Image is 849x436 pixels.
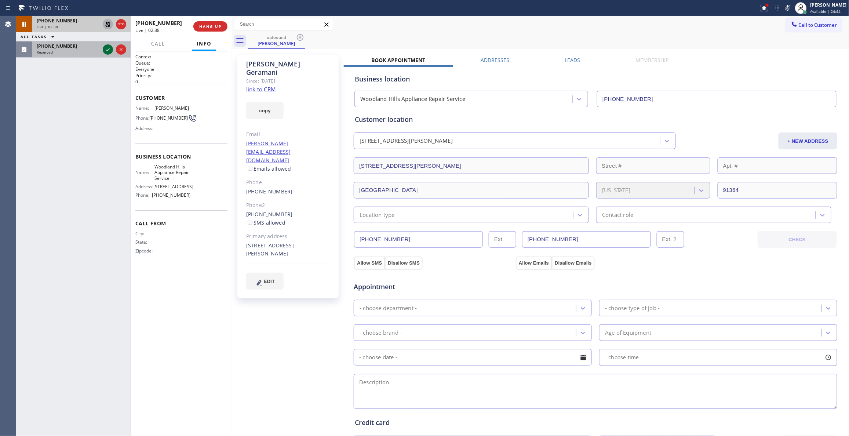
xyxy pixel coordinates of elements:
a: link to CRM [246,86,276,93]
label: Membership [635,57,668,63]
button: Disallow SMS [385,257,423,270]
button: Allow SMS [354,257,385,270]
button: Call [147,37,170,51]
button: CHECK [758,231,837,248]
span: Address: [135,184,153,189]
p: Everyone [135,66,227,72]
label: Emails allowed [246,165,291,172]
span: [STREET_ADDRESS] [153,184,193,189]
div: - choose brand - [360,328,402,337]
span: Phone: [135,192,152,198]
div: Location type [360,211,395,219]
span: City: [135,231,154,236]
button: Allow Emails [516,257,552,270]
span: Customer [135,94,227,101]
input: SMS allowed [248,220,252,225]
span: HANG UP [199,24,222,29]
h2: Queue: [135,60,227,66]
span: [PHONE_NUMBER] [152,192,191,198]
span: Address: [135,126,154,131]
button: Disallow Emails [552,257,595,270]
button: HANG UP [193,21,227,32]
input: Address [354,157,589,174]
button: ALL TASKS [16,32,62,41]
label: Leads [565,57,580,63]
button: EDIT [246,273,284,290]
input: Apt. # [718,157,838,174]
input: Search [234,18,333,30]
button: + NEW ADDRESS [779,132,837,149]
h2: Priority: [135,72,227,79]
button: Mute [783,3,793,13]
span: Live | 02:38 [135,27,160,33]
input: Phone Number [597,91,837,107]
span: EDIT [264,279,275,284]
div: Phone [246,178,330,187]
div: Maggie Geramani [249,33,304,48]
a: [PHONE_NUMBER] [246,188,293,195]
button: Accept [103,44,113,55]
span: Live | 02:38 [37,24,58,29]
a: [PHONE_NUMBER] [246,211,293,218]
span: Zipcode: [135,248,154,254]
button: Unhold Customer [103,19,113,29]
div: [PERSON_NAME] [810,2,847,8]
div: [PERSON_NAME] Geramani [246,60,330,77]
label: Book Appointment [371,57,425,63]
div: Age of Equipment [605,328,651,337]
span: Woodland Hills Appliance Repair Service [154,164,190,181]
button: Hang up [116,19,126,29]
button: Reject [116,44,126,55]
div: Credit card [355,418,836,428]
div: Email [246,130,330,139]
label: SMS allowed [246,219,285,226]
span: Name: [135,105,154,111]
div: Business location [355,74,836,84]
input: Ext. 2 [657,231,684,248]
div: - choose type of job - [605,304,660,312]
input: - choose date - [354,349,592,366]
span: Reserved [37,50,53,55]
input: Street # [596,157,710,174]
a: [PERSON_NAME][EMAIL_ADDRESS][DOMAIN_NAME] [246,140,291,164]
input: Phone Number 2 [522,231,651,248]
input: Ext. [489,231,516,248]
div: Since: [DATE] [246,77,330,85]
span: Call [151,40,165,47]
span: [PHONE_NUMBER] [135,19,182,26]
span: Appointment [354,282,514,292]
div: [PERSON_NAME] [249,40,304,47]
div: outbound [249,34,304,40]
div: Contact role [602,211,633,219]
input: Emails allowed [248,166,252,171]
span: Name: [135,170,154,175]
span: Phone: [135,115,149,121]
label: Addresses [481,57,509,63]
span: [PHONE_NUMBER] [37,18,77,24]
div: Woodland Hills Appliance Repair Service [360,95,465,103]
p: 0 [135,79,227,85]
div: Primary address [246,232,330,241]
button: copy [246,102,284,119]
span: Info [197,40,212,47]
span: [PHONE_NUMBER] [37,43,77,49]
div: - choose department - [360,304,417,312]
button: Info [192,37,216,51]
span: Available | 24:44 [810,9,841,14]
div: Phone2 [246,201,330,210]
input: City [354,182,589,199]
button: Call to Customer [786,18,842,32]
div: Customer location [355,115,836,124]
span: [PHONE_NUMBER] [149,115,188,121]
span: [PERSON_NAME] [154,105,190,111]
span: - choose time - [605,354,642,361]
span: ALL TASKS [21,34,47,39]
span: Call to Customer [799,22,837,28]
h1: Context [135,54,227,60]
input: Phone Number [354,231,483,248]
div: [STREET_ADDRESS][PERSON_NAME] [360,137,453,145]
input: ZIP [718,182,838,199]
div: [STREET_ADDRESS][PERSON_NAME] [246,241,330,258]
span: Business location [135,153,227,160]
span: Call From [135,220,227,227]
